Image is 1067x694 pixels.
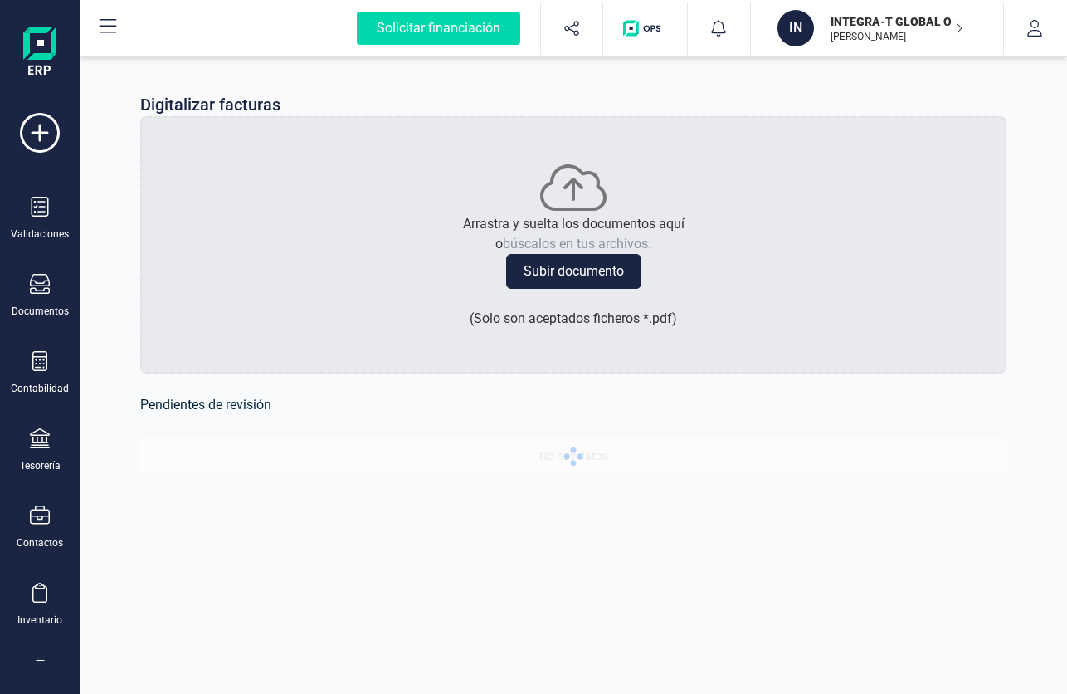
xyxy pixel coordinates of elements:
[17,536,63,550] div: Contactos
[140,393,1006,417] h6: Pendientes de revisión
[140,116,1006,374] div: Arrastra y suelta los documentos aquíobúscalos en tus archivos.Subir documento(Solo son aceptados...
[503,236,651,252] span: búscalos en tus archivos.
[11,227,69,241] div: Validaciones
[140,93,280,116] p: Digitalizar facturas
[357,12,520,45] div: Solicitar financiación
[23,27,56,80] img: Logo Finanedi
[777,10,814,46] div: IN
[831,30,963,43] p: [PERSON_NAME]
[623,20,667,37] img: Logo de OPS
[831,13,963,30] p: INTEGRA-T GLOBAL OUTSOURCING SL
[470,309,677,329] p: ( Solo son aceptados ficheros * .pdf )
[771,2,983,55] button: ININTEGRA-T GLOBAL OUTSOURCING SL[PERSON_NAME]
[17,613,62,627] div: Inventario
[506,254,641,289] button: Subir documento
[613,2,677,55] button: Logo de OPS
[11,382,69,395] div: Contabilidad
[12,305,69,318] div: Documentos
[337,2,540,55] button: Solicitar financiación
[20,459,61,472] div: Tesorería
[463,214,685,254] p: Arrastra y suelta los documentos aquí o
